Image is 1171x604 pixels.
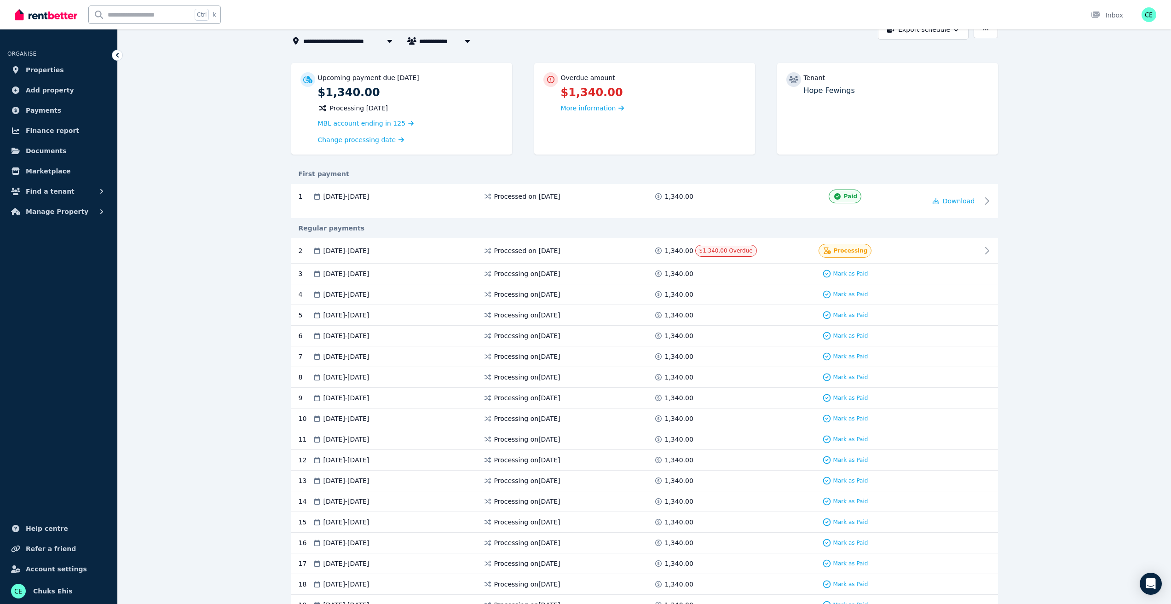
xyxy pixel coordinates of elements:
[323,352,369,361] span: [DATE] - [DATE]
[299,497,312,506] div: 14
[494,518,560,527] span: Processing on [DATE]
[323,290,369,299] span: [DATE] - [DATE]
[833,539,868,546] span: Mark as Paid
[1091,11,1123,20] div: Inbox
[665,559,693,568] span: 1,340.00
[833,374,868,381] span: Mark as Paid
[26,64,64,75] span: Properties
[494,311,560,320] span: Processing on [DATE]
[330,104,388,113] span: Processing [DATE]
[665,192,693,201] span: 1,340.00
[299,580,312,589] div: 18
[299,352,312,361] div: 7
[665,246,693,255] span: 1,340.00
[299,518,312,527] div: 15
[494,497,560,506] span: Processing on [DATE]
[494,580,560,589] span: Processing on [DATE]
[26,166,70,177] span: Marketplace
[833,332,868,339] span: Mark as Paid
[494,476,560,485] span: Processing on [DATE]
[561,85,746,100] p: $1,340.00
[323,311,369,320] span: [DATE] - [DATE]
[7,81,110,99] a: Add property
[494,559,560,568] span: Processing on [DATE]
[323,497,369,506] span: [DATE] - [DATE]
[665,414,693,423] span: 1,340.00
[561,73,615,82] p: Overdue amount
[299,393,312,403] div: 9
[494,414,560,423] span: Processing on [DATE]
[26,85,74,96] span: Add property
[26,523,68,534] span: Help centre
[318,135,396,144] span: Change processing date
[7,519,110,538] a: Help centre
[7,142,110,160] a: Documents
[323,476,369,485] span: [DATE] - [DATE]
[494,435,560,444] span: Processing on [DATE]
[561,104,616,112] span: More information
[323,393,369,403] span: [DATE] - [DATE]
[318,120,406,127] span: MBL account ending in 125
[299,331,312,340] div: 6
[665,269,693,278] span: 1,340.00
[26,125,79,136] span: Finance report
[833,394,868,402] span: Mark as Paid
[665,311,693,320] span: 1,340.00
[494,290,560,299] span: Processing on [DATE]
[7,202,110,221] button: Manage Property
[665,352,693,361] span: 1,340.00
[665,290,693,299] span: 1,340.00
[494,352,560,361] span: Processing on [DATE]
[7,182,110,201] button: Find a tenant
[323,246,369,255] span: [DATE] - [DATE]
[11,584,26,598] img: Chuks Ehis
[943,197,975,205] span: Download
[665,455,693,465] span: 1,340.00
[7,121,110,140] a: Finance report
[833,311,868,319] span: Mark as Paid
[323,538,369,547] span: [DATE] - [DATE]
[291,169,998,178] div: First payment
[833,581,868,588] span: Mark as Paid
[7,162,110,180] a: Marketplace
[804,73,825,82] p: Tenant
[665,435,693,444] span: 1,340.00
[699,247,753,254] span: $1,340.00 Overdue
[833,270,868,277] span: Mark as Paid
[833,498,868,505] span: Mark as Paid
[323,269,369,278] span: [DATE] - [DATE]
[323,331,369,340] span: [DATE] - [DATE]
[494,246,560,255] span: Processed on [DATE]
[833,436,868,443] span: Mark as Paid
[299,192,312,201] div: 1
[299,414,312,423] div: 10
[833,560,868,567] span: Mark as Paid
[833,477,868,484] span: Mark as Paid
[299,269,312,278] div: 3
[494,373,560,382] span: Processing on [DATE]
[7,51,36,57] span: ORGANISE
[323,192,369,201] span: [DATE] - [DATE]
[26,145,67,156] span: Documents
[665,331,693,340] span: 1,340.00
[665,538,693,547] span: 1,340.00
[665,518,693,527] span: 1,340.00
[299,559,312,568] div: 17
[665,373,693,382] span: 1,340.00
[1142,7,1156,22] img: Chuks Ehis
[323,580,369,589] span: [DATE] - [DATE]
[318,135,404,144] a: Change processing date
[833,518,868,526] span: Mark as Paid
[213,11,216,18] span: k
[15,8,77,22] img: RentBetter
[323,518,369,527] span: [DATE] - [DATE]
[804,85,989,96] p: Hope Fewings
[26,543,76,554] span: Refer a friend
[323,455,369,465] span: [DATE] - [DATE]
[494,455,560,465] span: Processing on [DATE]
[834,247,868,254] span: Processing
[299,311,312,320] div: 5
[7,540,110,558] a: Refer a friend
[291,224,998,233] div: Regular payments
[33,586,72,597] span: Chuks Ehis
